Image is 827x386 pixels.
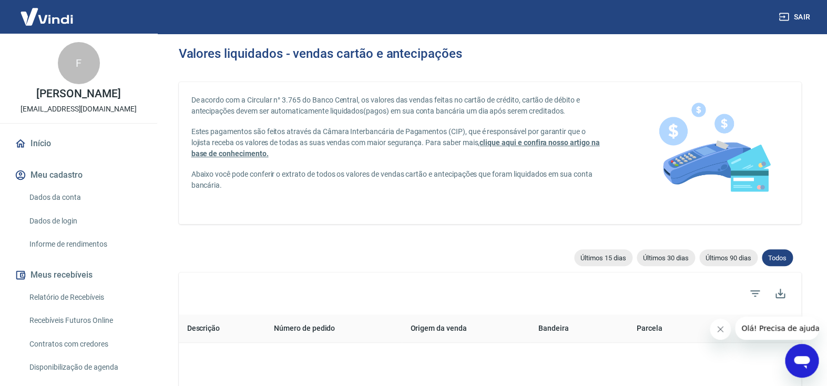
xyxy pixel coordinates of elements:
[742,281,768,306] span: Filtros
[402,314,530,343] th: Origem da venda
[642,82,784,224] img: card-liquidations.916113cab14af1f97834.png
[574,249,632,266] div: Últimos 15 dias
[266,314,402,343] th: Número de pedido
[762,249,793,266] div: Todos
[25,333,145,355] a: Contratos com credores
[699,249,758,266] div: Últimos 90 dias
[699,254,758,262] span: Últimos 90 dias
[58,42,100,84] div: F
[637,254,695,262] span: Últimos 30 dias
[179,46,462,61] h3: Valores liquidados - vendas cartão e antecipações
[735,317,819,340] iframe: Mensagem da empresa
[25,310,145,331] a: Recebíveis Futuros Online
[762,254,793,262] span: Todos
[25,287,145,308] a: Relatório de Recebíveis
[637,249,695,266] div: Últimos 30 dias
[191,169,603,191] p: Abaixo você pode conferir o extrato de todos os valores de vendas cartão e antecipações que foram...
[13,263,145,287] button: Meus recebíveis
[36,88,120,99] p: [PERSON_NAME]
[574,254,632,262] span: Últimos 15 dias
[21,104,137,115] p: [EMAIL_ADDRESS][DOMAIN_NAME]
[25,357,145,378] a: Disponibilização de agenda
[25,187,145,208] a: Dados da conta
[785,344,819,378] iframe: Botão para abrir a janela de mensagens
[6,7,88,16] span: Olá! Precisa de ajuda?
[777,7,814,27] button: Sair
[13,164,145,187] button: Meu cadastro
[530,314,612,343] th: Bandeira
[13,1,81,33] img: Vindi
[25,210,145,232] a: Dados de login
[687,314,801,343] th: Valor recebido
[13,132,145,155] a: Início
[191,126,603,159] p: Estes pagamentos são feitos através da Câmara Interbancária de Pagamentos (CIP), que é responsáve...
[25,233,145,255] a: Informe de rendimentos
[710,319,731,340] iframe: Fechar mensagem
[612,314,687,343] th: Parcela
[191,95,603,117] p: De acordo com a Circular n° 3.765 do Banco Central, os valores das vendas feitas no cartão de cré...
[768,281,793,306] button: Baixar listagem
[179,314,266,343] th: Descrição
